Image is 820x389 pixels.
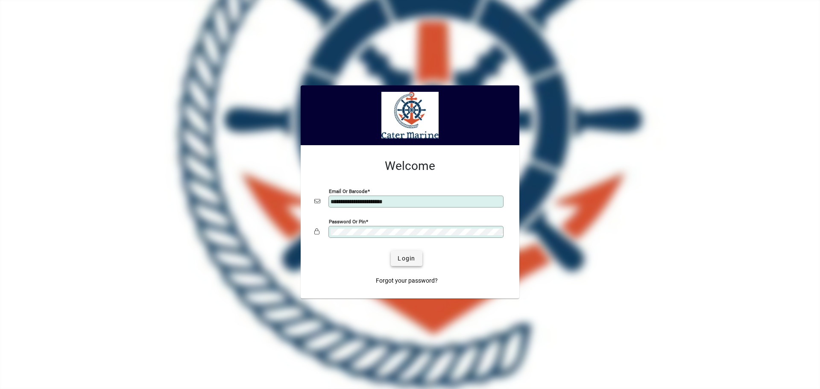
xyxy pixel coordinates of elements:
[398,254,415,263] span: Login
[391,251,422,266] button: Login
[314,159,506,173] h2: Welcome
[372,273,441,288] a: Forgot your password?
[376,276,438,285] span: Forgot your password?
[329,219,366,225] mat-label: Password or Pin
[329,188,367,194] mat-label: Email or Barcode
